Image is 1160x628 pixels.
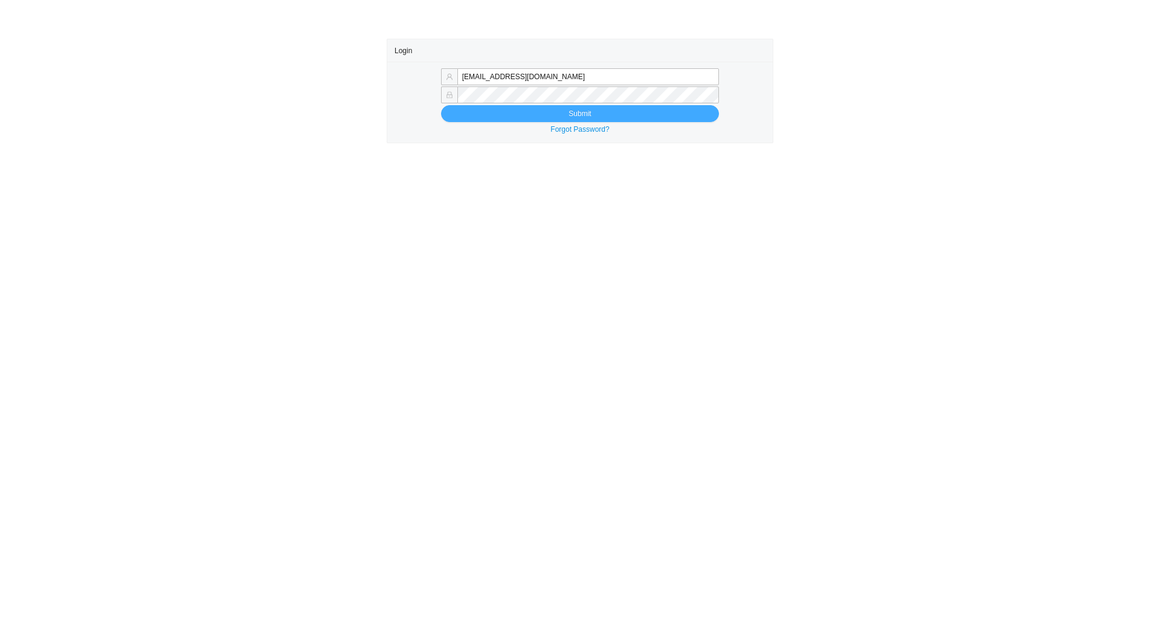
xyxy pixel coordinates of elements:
[395,39,765,62] div: Login
[441,105,719,122] button: Submit
[569,108,591,120] span: Submit
[457,68,719,85] input: Email
[550,125,609,134] a: Forgot Password?
[446,73,453,80] span: user
[446,91,453,99] span: lock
